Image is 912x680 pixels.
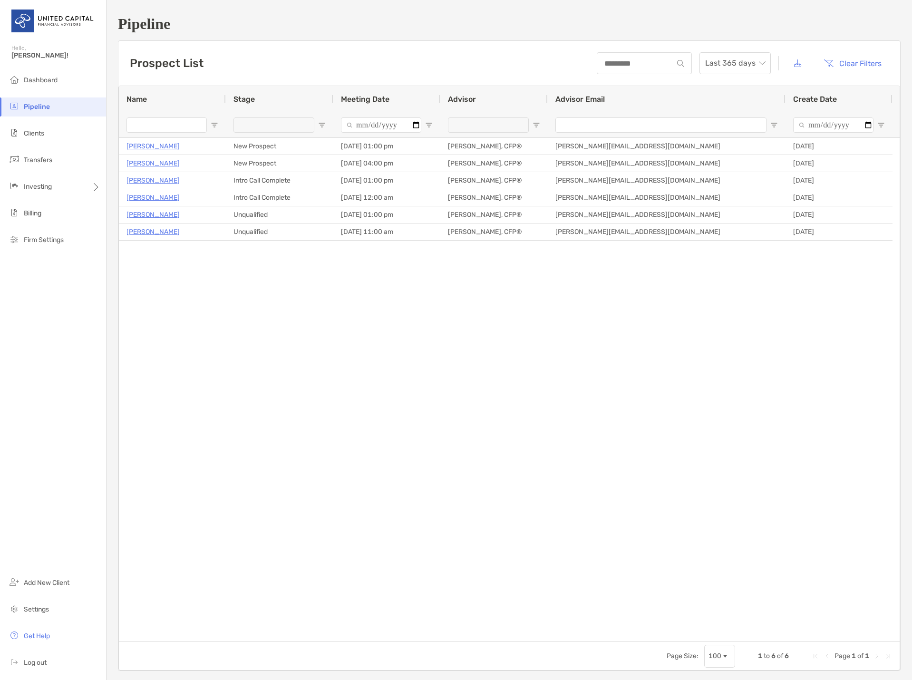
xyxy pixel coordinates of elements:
div: [PERSON_NAME], CFP® [440,155,548,172]
span: Create Date [793,95,837,104]
img: transfers icon [9,154,20,165]
button: Open Filter Menu [877,121,885,129]
div: Last Page [884,652,892,660]
span: 1 [852,652,856,660]
button: Open Filter Menu [425,121,433,129]
img: United Capital Logo [11,4,95,38]
span: Advisor [448,95,476,104]
div: [PERSON_NAME], CFP® [440,138,548,155]
div: [PERSON_NAME][EMAIL_ADDRESS][DOMAIN_NAME] [548,155,786,172]
span: Name [126,95,147,104]
div: [DATE] 01:00 pm [333,138,440,155]
span: Transfers [24,156,52,164]
input: Advisor Email Filter Input [555,117,766,133]
span: [PERSON_NAME]! [11,51,100,59]
div: [PERSON_NAME][EMAIL_ADDRESS][DOMAIN_NAME] [548,223,786,240]
a: [PERSON_NAME] [126,140,180,152]
a: [PERSON_NAME] [126,209,180,221]
span: Pipeline [24,103,50,111]
img: billing icon [9,207,20,218]
div: [PERSON_NAME][EMAIL_ADDRESS][DOMAIN_NAME] [548,206,786,223]
div: [PERSON_NAME][EMAIL_ADDRESS][DOMAIN_NAME] [548,189,786,206]
a: [PERSON_NAME] [126,192,180,204]
img: pipeline icon [9,100,20,112]
img: investing icon [9,180,20,192]
span: Settings [24,605,49,613]
a: [PERSON_NAME] [126,157,180,169]
div: Page Size [704,645,735,668]
div: [DATE] [786,206,893,223]
span: Investing [24,183,52,191]
div: [DATE] [786,223,893,240]
div: [DATE] [786,172,893,189]
span: Billing [24,209,41,217]
img: input icon [677,60,684,67]
span: Meeting Date [341,95,389,104]
button: Open Filter Menu [533,121,540,129]
button: Open Filter Menu [318,121,326,129]
div: Unqualified [226,206,333,223]
div: [PERSON_NAME], CFP® [440,172,548,189]
div: Intro Call Complete [226,189,333,206]
div: New Prospect [226,138,333,155]
div: [DATE] 11:00 am [333,223,440,240]
div: [DATE] [786,138,893,155]
a: [PERSON_NAME] [126,175,180,186]
span: Page [834,652,850,660]
div: [DATE] [786,155,893,172]
img: dashboard icon [9,74,20,85]
span: 1 [865,652,869,660]
a: [PERSON_NAME] [126,226,180,238]
div: First Page [812,652,819,660]
span: Stage [233,95,255,104]
span: 6 [785,652,789,660]
span: 1 [758,652,762,660]
input: Create Date Filter Input [793,117,873,133]
img: firm-settings icon [9,233,20,245]
span: Last 365 days [705,53,765,74]
span: Get Help [24,632,50,640]
span: Clients [24,129,44,137]
img: settings icon [9,603,20,614]
span: to [764,652,770,660]
span: Add New Client [24,579,69,587]
div: New Prospect [226,155,333,172]
button: Clear Filters [816,53,889,74]
div: Previous Page [823,652,831,660]
div: [PERSON_NAME], CFP® [440,206,548,223]
div: [DATE] 01:00 pm [333,172,440,189]
div: [DATE] 12:00 am [333,189,440,206]
div: Unqualified [226,223,333,240]
div: [DATE] 04:00 pm [333,155,440,172]
img: logout icon [9,656,20,668]
h1: Pipeline [118,15,901,33]
button: Open Filter Menu [770,121,778,129]
div: Next Page [873,652,881,660]
img: get-help icon [9,630,20,641]
img: add_new_client icon [9,576,20,588]
img: clients icon [9,127,20,138]
span: of [857,652,863,660]
span: Dashboard [24,76,58,84]
div: [PERSON_NAME], CFP® [440,223,548,240]
span: 6 [771,652,776,660]
input: Meeting Date Filter Input [341,117,421,133]
span: Log out [24,659,47,667]
div: Intro Call Complete [226,172,333,189]
span: Advisor Email [555,95,605,104]
div: [PERSON_NAME], CFP® [440,189,548,206]
span: of [777,652,783,660]
h3: Prospect List [130,57,204,70]
button: Open Filter Menu [211,121,218,129]
div: 100 [708,652,721,660]
input: Name Filter Input [126,117,207,133]
div: Page Size: [667,652,699,660]
div: [PERSON_NAME][EMAIL_ADDRESS][DOMAIN_NAME] [548,138,786,155]
div: [DATE] 01:00 pm [333,206,440,223]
